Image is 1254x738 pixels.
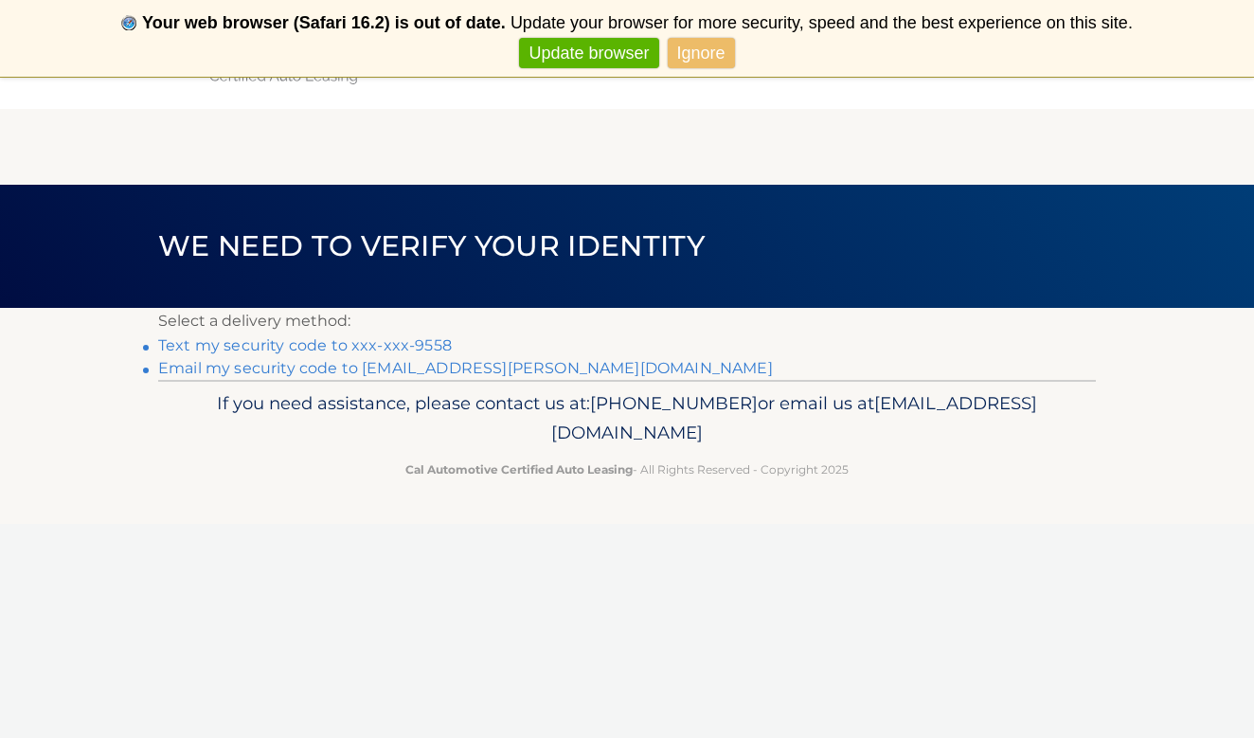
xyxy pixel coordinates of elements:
[668,38,735,69] a: Ignore
[158,308,1096,334] p: Select a delivery method:
[158,359,773,377] a: Email my security code to [EMAIL_ADDRESS][PERSON_NAME][DOMAIN_NAME]
[170,388,1084,449] p: If you need assistance, please contact us at: or email us at
[519,38,658,69] a: Update browser
[142,13,506,32] b: Your web browser (Safari 16.2) is out of date.
[158,228,705,263] span: We need to verify your identity
[405,462,633,477] strong: Cal Automotive Certified Auto Leasing
[158,336,452,354] a: Text my security code to xxx-xxx-9558
[170,459,1084,479] p: - All Rights Reserved - Copyright 2025
[590,392,758,414] span: [PHONE_NUMBER]
[511,13,1133,32] span: Update your browser for more security, speed and the best experience on this site.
